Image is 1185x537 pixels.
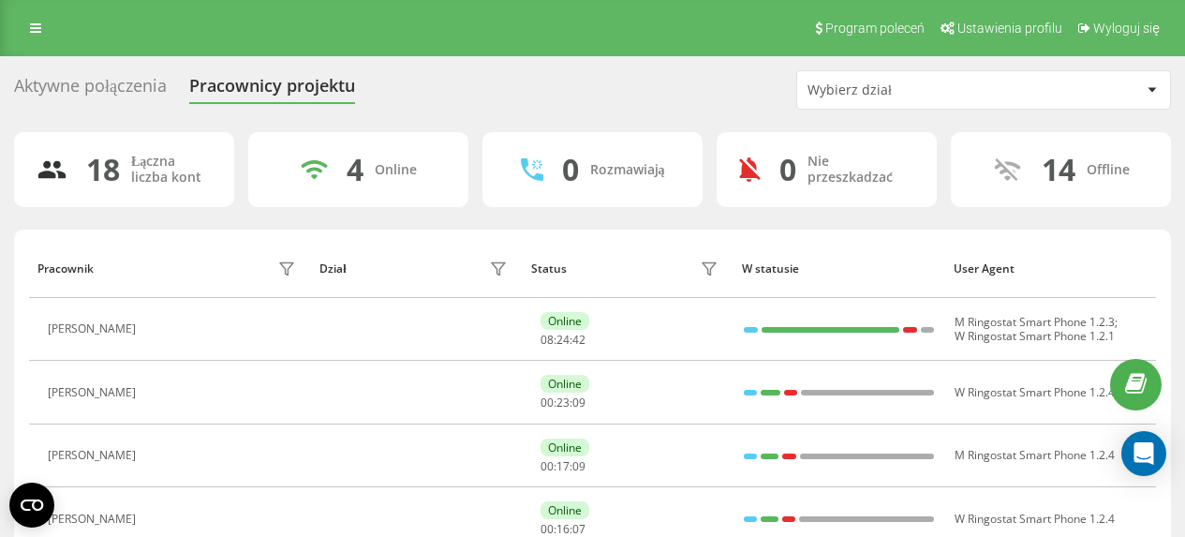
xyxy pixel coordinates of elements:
[955,384,1115,400] span: W Ringostat Smart Phone 1.2.4
[14,76,167,105] div: Aktywne połączenia
[48,449,141,462] div: [PERSON_NAME]
[572,332,585,348] span: 42
[347,152,363,187] div: 4
[955,511,1115,527] span: W Ringostat Smart Phone 1.2.4
[37,262,94,276] div: Pracownik
[189,76,355,105] div: Pracownicy projektu
[48,386,141,399] div: [PERSON_NAME]
[779,152,796,187] div: 0
[48,322,141,336] div: [PERSON_NAME]
[131,154,212,186] div: Łączna liczba kont
[572,458,585,474] span: 09
[590,162,665,178] div: Rozmawiają
[742,262,936,276] div: W statusie
[541,521,554,537] span: 00
[955,447,1115,463] span: M Ringostat Smart Phone 1.2.4
[807,154,914,186] div: Nie przeszkadzać
[541,332,554,348] span: 08
[541,375,589,393] div: Online
[541,395,554,410] span: 00
[541,523,585,536] div: : :
[541,334,585,347] div: : :
[1121,431,1166,476] div: Open Intercom Messenger
[541,396,585,410] div: : :
[955,314,1115,330] span: M Ringostat Smart Phone 1.2.3
[375,162,417,178] div: Online
[48,513,141,526] div: [PERSON_NAME]
[1087,162,1130,178] div: Offline
[954,262,1148,276] div: User Agent
[807,82,1031,98] div: Wybierz dział
[541,439,589,456] div: Online
[541,458,554,474] span: 00
[562,152,579,187] div: 0
[825,21,925,36] span: Program poleceń
[955,328,1115,344] span: W Ringostat Smart Phone 1.2.1
[541,312,589,330] div: Online
[556,521,570,537] span: 16
[319,262,346,276] div: Dział
[541,460,585,473] div: : :
[1093,21,1160,36] span: Wyloguj się
[572,521,585,537] span: 07
[531,262,567,276] div: Status
[541,501,589,519] div: Online
[86,152,120,187] div: 18
[572,395,585,410] span: 09
[556,332,570,348] span: 24
[556,458,570,474] span: 17
[957,21,1062,36] span: Ustawienia profilu
[9,483,54,528] button: Open CMP widget
[556,395,570,410] span: 23
[1042,152,1075,187] div: 14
